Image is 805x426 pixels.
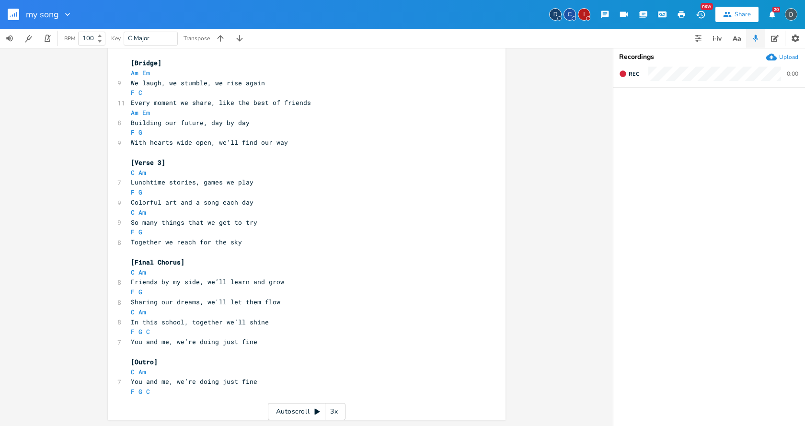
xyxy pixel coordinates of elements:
[131,158,165,167] span: [Verse 3]
[131,208,135,217] span: C
[131,308,135,316] span: C
[131,168,135,177] span: C
[131,108,138,117] span: Am
[785,8,797,21] img: Dave McNamara
[138,168,146,177] span: Am
[138,387,142,396] span: G
[64,36,75,41] div: BPM
[131,79,265,87] span: We laugh, we stumble, we rise again
[691,6,710,23] button: New
[131,58,161,67] span: [Bridge]
[131,69,138,77] span: Am
[131,357,158,366] span: [Outro]
[615,66,643,81] button: Rec
[131,318,269,326] span: In this school, together we’ll shine
[131,268,135,276] span: C
[131,118,250,127] span: Building our future, day by day
[563,8,576,21] div: callista.hogan
[787,71,798,77] div: 0:00
[131,258,184,266] span: [Final Chorus]
[131,238,242,246] span: Together we reach for the sky
[138,228,142,236] span: G
[268,403,345,420] div: Autoscroll
[131,368,135,376] span: C
[138,208,146,217] span: Am
[131,128,135,137] span: F
[131,387,135,396] span: F
[131,88,135,97] span: F
[131,178,253,186] span: Lunchtime stories, games we play
[131,228,135,236] span: F
[138,88,142,97] span: C
[629,70,639,78] span: Rec
[766,52,798,62] button: Upload
[131,188,135,196] span: F
[131,98,311,107] span: Every moment we share, like the best of friends
[138,368,146,376] span: Am
[138,188,142,196] span: G
[146,327,150,336] span: C
[138,288,142,296] span: G
[131,277,284,286] span: Friends by my side, we’ll learn and grow
[146,387,150,396] span: C
[325,403,343,420] div: 3x
[138,308,146,316] span: Am
[762,6,782,23] button: 20
[111,35,121,41] div: Key
[142,69,150,77] span: Em
[715,7,759,22] button: Share
[131,218,257,227] span: So many things that we get to try
[138,327,142,336] span: G
[735,10,751,19] div: Share
[131,298,280,306] span: Sharing our dreams, we'll let them flow
[131,377,257,386] span: You and me, we’re doing just fine
[138,268,146,276] span: Am
[619,54,799,60] div: Recordings
[131,138,288,147] span: With hearts wide open, we’ll find our way
[131,198,253,207] span: Colorful art and a song each day
[128,34,149,43] span: C Major
[138,128,142,137] span: G
[578,8,590,21] div: imogen.barnes
[26,10,59,19] span: my song
[131,327,135,336] span: F
[549,8,562,21] div: daisy.timbs
[772,7,780,12] div: 20
[779,53,798,61] div: Upload
[131,337,257,346] span: You and me, we’re doing just fine
[142,108,150,117] span: Em
[184,35,210,41] div: Transpose
[131,288,135,296] span: F
[701,3,713,10] div: New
